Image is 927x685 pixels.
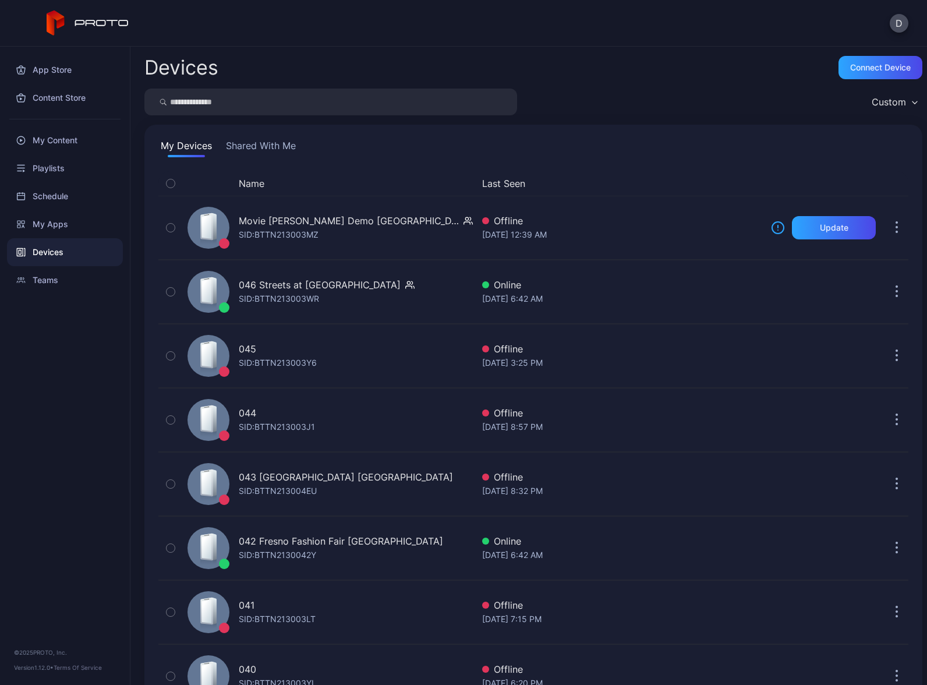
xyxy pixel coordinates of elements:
button: D [890,14,908,33]
div: Offline [482,406,762,420]
div: Online [482,534,762,548]
div: 041 [239,598,254,612]
button: Shared With Me [224,139,298,157]
div: SID: BTTN213003MZ [239,228,319,242]
div: SID: BTTN213004EU [239,484,317,498]
div: SID: BTTN213003J1 [239,420,315,434]
a: Terms Of Service [54,664,102,671]
a: Playlists [7,154,123,182]
a: Content Store [7,84,123,112]
div: 045 [239,342,256,356]
div: Update Device [766,176,871,190]
div: Offline [482,342,762,356]
div: Update [820,223,848,232]
div: 044 [239,406,256,420]
div: Offline [482,214,762,228]
div: [DATE] 12:39 AM [482,228,762,242]
div: Offline [482,598,762,612]
div: [DATE] 7:15 PM [482,612,762,626]
button: Connect device [838,56,922,79]
button: Last Seen [482,176,757,190]
div: 046 Streets at [GEOGRAPHIC_DATA] [239,278,401,292]
div: Connect device [850,63,911,72]
a: My Content [7,126,123,154]
div: Options [885,176,908,190]
button: Name [239,176,264,190]
div: [DATE] 6:42 AM [482,548,762,562]
div: [DATE] 6:42 AM [482,292,762,306]
div: [DATE] 8:57 PM [482,420,762,434]
div: [DATE] 3:25 PM [482,356,762,370]
div: SID: BTTN2130042Y [239,548,316,562]
button: Custom [866,89,922,115]
button: Update [792,216,876,239]
div: 042 Fresno Fashion Fair [GEOGRAPHIC_DATA] [239,534,443,548]
div: SID: BTTN213003Y6 [239,356,317,370]
a: Devices [7,238,123,266]
div: [DATE] 8:32 PM [482,484,762,498]
button: My Devices [158,139,214,157]
div: Movie [PERSON_NAME] Demo [GEOGRAPHIC_DATA] [239,214,459,228]
div: Custom [872,96,906,108]
div: 040 [239,662,256,676]
span: Version 1.12.0 • [14,664,54,671]
div: Online [482,278,762,292]
div: © 2025 PROTO, Inc. [14,648,116,657]
a: App Store [7,56,123,84]
div: SID: BTTN213003WR [239,292,319,306]
a: Schedule [7,182,123,210]
a: My Apps [7,210,123,238]
div: Offline [482,470,762,484]
div: 043 [GEOGRAPHIC_DATA] [GEOGRAPHIC_DATA] [239,470,453,484]
a: Teams [7,266,123,294]
div: SID: BTTN213003LT [239,612,316,626]
h2: Devices [144,57,218,78]
div: Offline [482,662,762,676]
